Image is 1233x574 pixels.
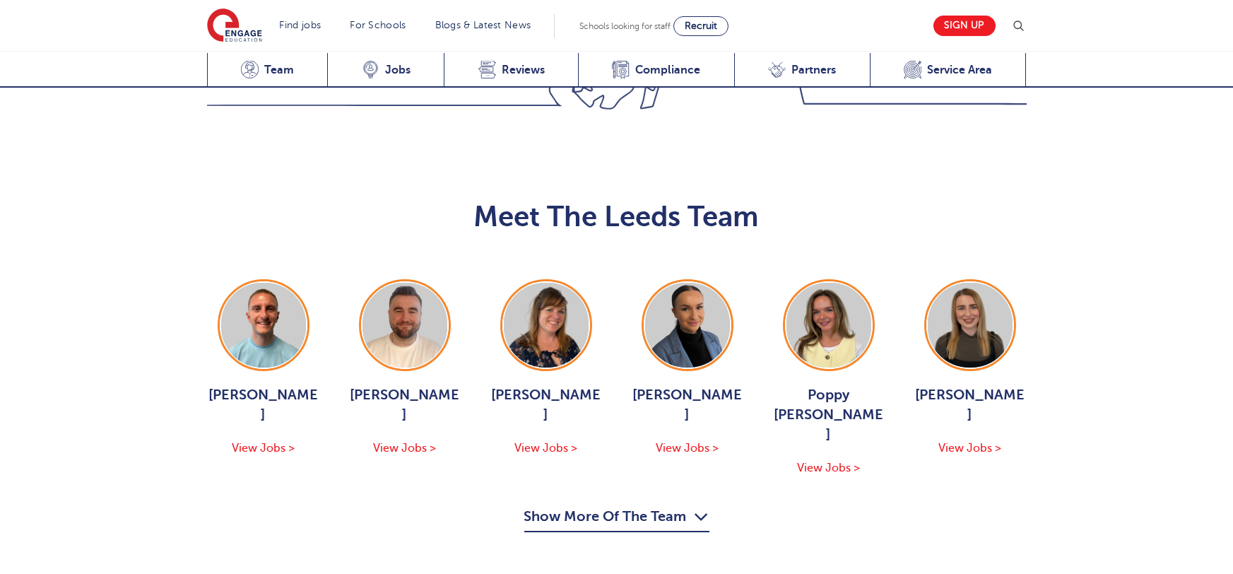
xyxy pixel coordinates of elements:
span: View Jobs > [797,462,860,474]
span: Schools looking for staff [579,21,671,31]
a: Sign up [933,16,996,36]
a: [PERSON_NAME] View Jobs > [490,279,603,457]
span: Recruit [685,20,717,31]
span: Partners [791,63,836,77]
a: Reviews [444,53,578,88]
a: [PERSON_NAME] View Jobs > [207,279,320,457]
span: Jobs [385,63,411,77]
button: Show More Of The Team [524,505,709,532]
span: View Jobs > [514,442,577,455]
img: Joanne Wright [504,283,589,368]
span: Poppy [PERSON_NAME] [772,385,885,445]
a: Partners [734,53,870,88]
a: Poppy [PERSON_NAME] View Jobs > [772,279,885,477]
span: Service Area [927,63,992,77]
span: [PERSON_NAME] [490,385,603,425]
a: [PERSON_NAME] View Jobs > [914,279,1027,457]
span: [PERSON_NAME] [207,385,320,425]
a: [PERSON_NAME] View Jobs > [348,279,461,457]
a: Compliance [578,53,734,88]
span: View Jobs > [373,442,436,455]
a: [PERSON_NAME] View Jobs > [631,279,744,457]
span: [PERSON_NAME] [631,385,744,425]
img: Chris Rushton [362,283,447,368]
img: Holly Johnson [645,283,730,368]
a: Team [207,53,328,88]
a: Jobs [327,53,444,88]
a: Recruit [673,16,728,36]
span: [PERSON_NAME] [348,385,461,425]
span: Team [264,63,294,77]
span: Compliance [635,63,700,77]
a: Blogs & Latest News [435,20,531,30]
img: Layla McCosker [928,283,1013,368]
img: Poppy Burnside [786,283,871,368]
span: View Jobs > [938,442,1001,455]
a: For Schools [350,20,406,30]
h2: Meet The Leeds Team [207,200,1027,234]
a: Find jobs [280,20,321,30]
a: Service Area [870,53,1027,88]
span: [PERSON_NAME] [914,385,1027,425]
span: View Jobs > [656,442,719,455]
span: Reviews [502,63,545,77]
span: View Jobs > [232,442,295,455]
img: Engage Education [207,8,262,44]
img: George Dignam [221,283,306,368]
